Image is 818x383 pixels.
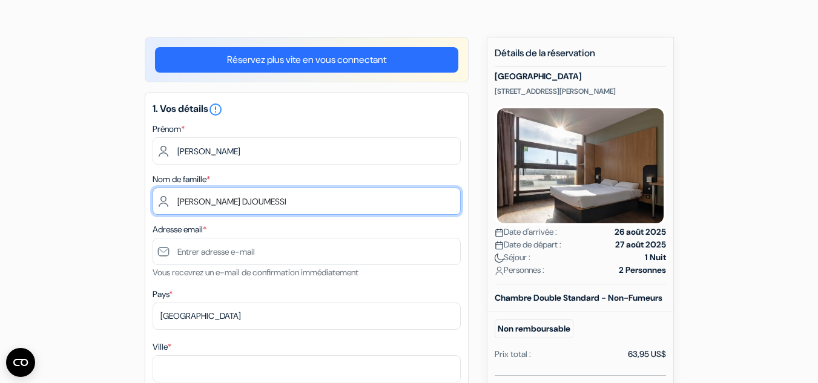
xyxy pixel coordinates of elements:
input: Entrer le nom de famille [153,188,461,215]
label: Pays [153,288,173,301]
h5: 1. Vos détails [153,102,461,117]
label: Adresse email [153,223,206,236]
strong: 2 Personnes [619,264,666,277]
a: error_outline [208,102,223,115]
label: Prénom [153,123,185,136]
h5: Détails de la réservation [495,47,666,67]
label: Nom de famille [153,173,210,186]
img: calendar.svg [495,228,504,237]
strong: 27 août 2025 [615,238,666,251]
img: calendar.svg [495,241,504,250]
img: moon.svg [495,254,504,263]
span: Date d'arrivée : [495,226,557,238]
h5: [GEOGRAPHIC_DATA] [495,71,666,82]
a: Réservez plus vite en vous connectant [155,47,458,73]
small: Non remboursable [495,319,573,338]
img: user_icon.svg [495,266,504,275]
small: Vous recevrez un e-mail de confirmation immédiatement [153,267,358,278]
label: Ville [153,341,171,353]
input: Entrer adresse e-mail [153,238,461,265]
span: Personnes : [495,264,544,277]
div: 63,95 US$ [628,348,666,361]
span: Date de départ : [495,238,561,251]
i: error_outline [208,102,223,117]
strong: 1 Nuit [645,251,666,264]
b: Chambre Double Standard - Non-Fumeurs [495,292,662,303]
button: Ouvrir le widget CMP [6,348,35,377]
strong: 26 août 2025 [615,226,666,238]
p: [STREET_ADDRESS][PERSON_NAME] [495,87,666,96]
input: Entrez votre prénom [153,137,461,165]
div: Prix total : [495,348,531,361]
span: Séjour : [495,251,530,264]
